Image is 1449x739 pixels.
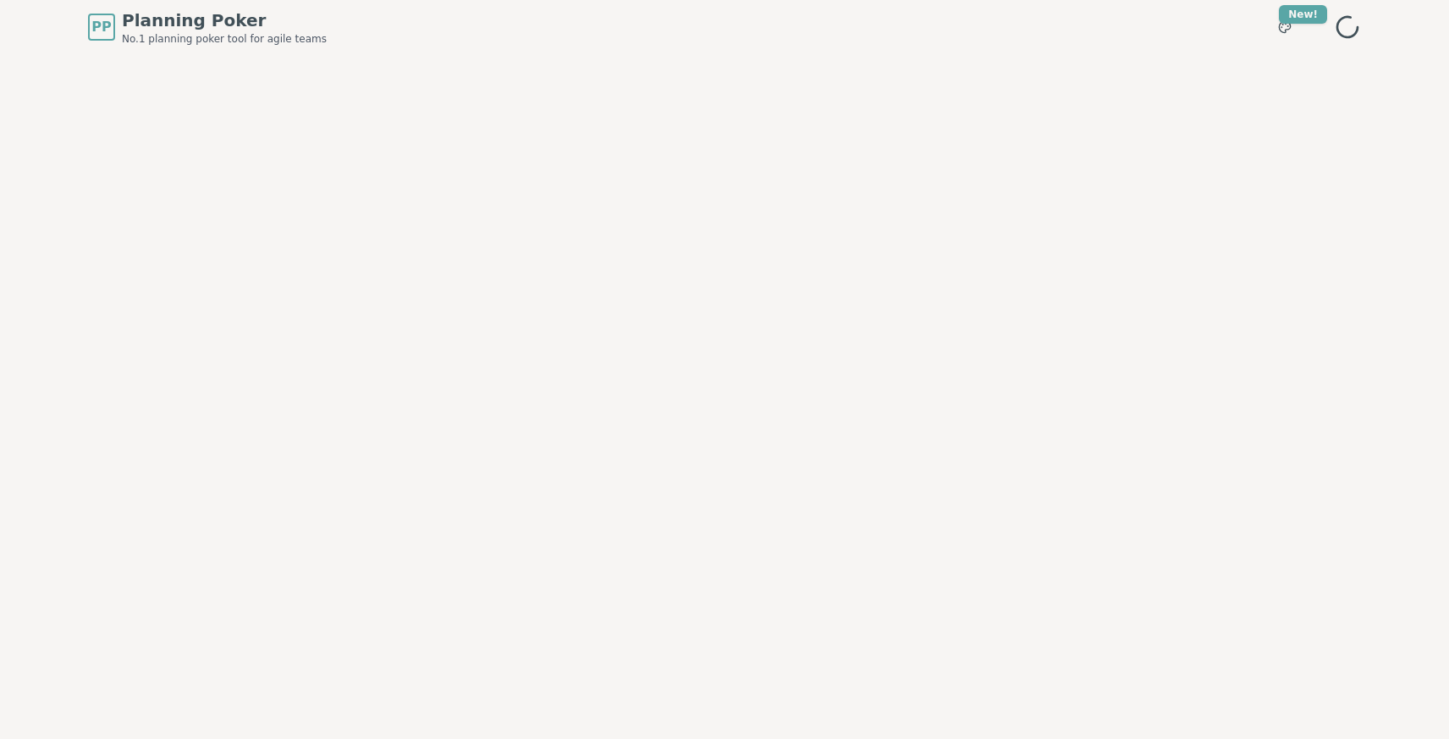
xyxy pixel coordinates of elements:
span: PP [91,17,111,37]
span: No.1 planning poker tool for agile teams [122,32,327,46]
span: Planning Poker [122,8,327,32]
a: PPPlanning PokerNo.1 planning poker tool for agile teams [88,8,327,46]
div: New! [1279,5,1327,24]
button: New! [1270,12,1300,42]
